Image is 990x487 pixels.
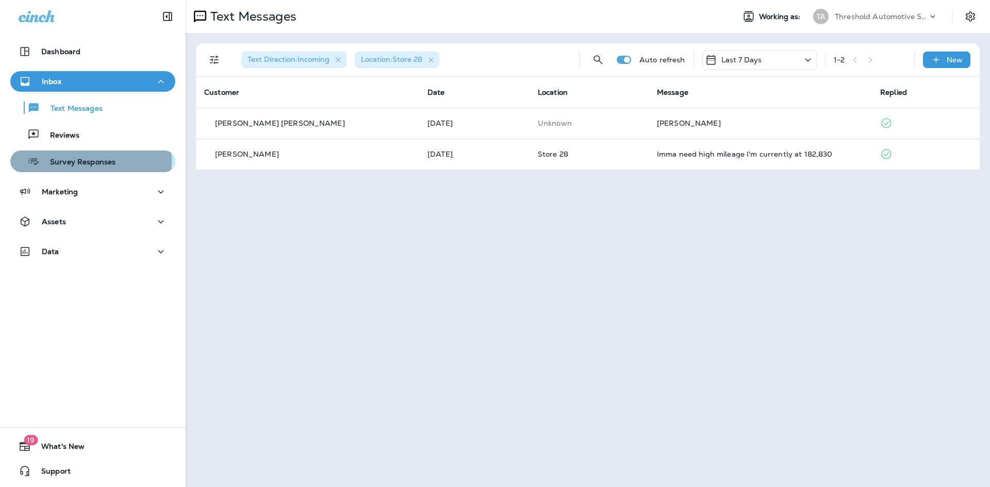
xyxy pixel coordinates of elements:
span: Support [31,467,71,479]
p: Text Messages [40,104,103,114]
span: What's New [31,442,85,455]
div: 1 - 2 [834,56,845,64]
button: 19What's New [10,436,175,457]
p: [PERSON_NAME] [215,150,279,158]
span: Customer [204,88,239,97]
span: Date [427,88,445,97]
div: Location:Store 28 [355,52,439,68]
p: Aug 13, 2025 12:24 PM [427,150,521,158]
p: This customer does not have a last location and the phone number they messaged is not assigned to... [538,119,640,127]
button: Support [10,461,175,481]
span: Message [657,88,688,97]
span: Location : Store 28 [361,55,422,64]
button: Inbox [10,71,175,92]
p: Marketing [42,188,78,196]
p: [PERSON_NAME] [PERSON_NAME] [215,119,345,127]
span: Working as: [759,12,803,21]
span: Replied [880,88,907,97]
button: Assets [10,211,175,232]
button: Text Messages [10,97,175,119]
button: Filters [204,49,225,70]
div: Text Direction:Incoming [241,52,346,68]
button: Reviews [10,124,175,145]
div: TA [813,9,829,24]
p: Auto refresh [639,56,685,64]
p: Text Messages [206,9,296,24]
div: Tyson Coupon [657,119,864,127]
p: Dashboard [41,47,80,56]
button: Marketing [10,181,175,202]
button: Settings [961,7,980,26]
span: Store 28 [538,149,568,159]
span: Location [538,88,568,97]
p: New [947,56,963,64]
button: Survey Responses [10,150,175,172]
p: Inbox [42,77,61,86]
p: Survey Responses [40,158,115,167]
span: Text Direction : Incoming [247,55,329,64]
span: 19 [24,435,38,445]
p: Last 7 Days [721,56,762,64]
p: Assets [42,217,66,226]
p: Threshold Automotive Service dba Grease Monkey [835,12,928,21]
div: Imma need high mileage I'm currently at 182,830 [657,150,864,158]
button: Collapse Sidebar [153,6,182,27]
button: Search Messages [588,49,608,70]
button: Data [10,241,175,262]
button: Dashboard [10,41,175,62]
p: Aug 14, 2025 10:01 AM [427,119,521,127]
p: Reviews [40,131,79,141]
p: Data [42,247,59,256]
